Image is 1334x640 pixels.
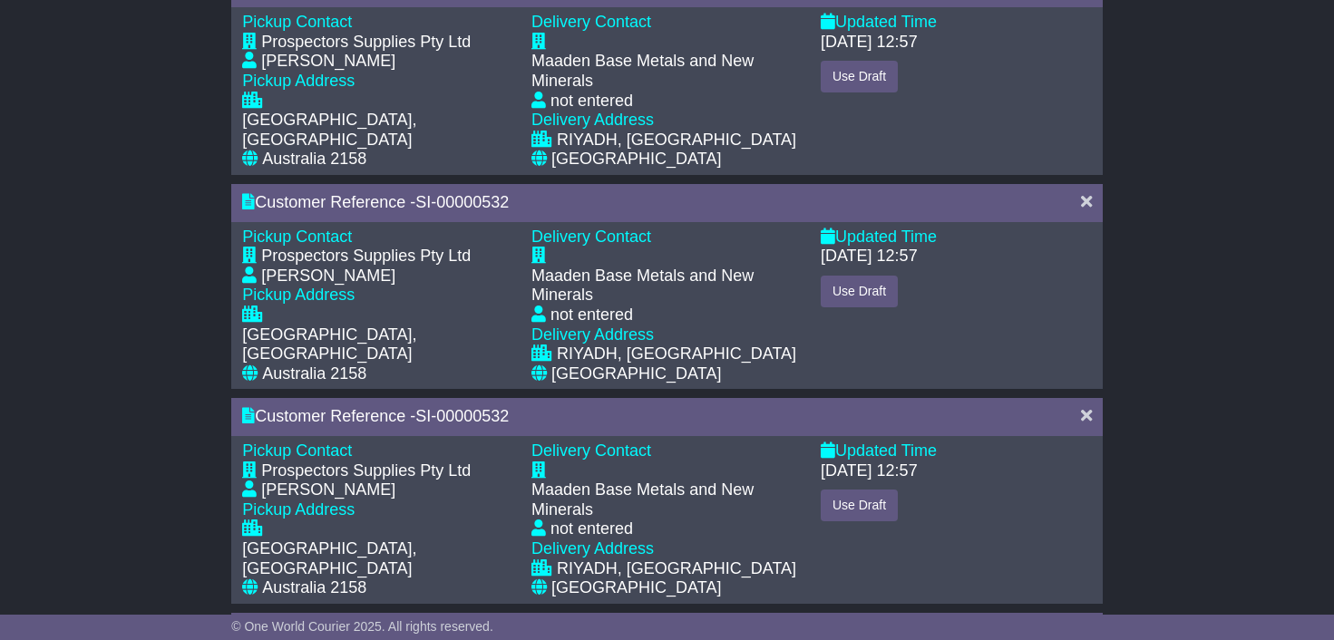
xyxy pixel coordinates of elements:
span: Pickup Address [242,500,355,519]
span: Delivery Contact [531,228,651,246]
div: [DATE] 12:57 [821,461,918,481]
div: Maaden Base Metals and New Minerals [531,52,803,91]
div: [GEOGRAPHIC_DATA], [GEOGRAPHIC_DATA] [242,111,513,150]
span: Pickup Address [242,72,355,90]
div: not entered [550,519,633,539]
div: [PERSON_NAME] [261,480,395,500]
span: Delivery Address [531,539,654,558]
span: © One World Courier 2025. All rights reserved. [231,619,493,634]
div: Maaden Base Metals and New Minerals [531,480,803,519]
span: Pickup Contact [242,13,352,31]
div: Updated Time [821,13,1092,33]
button: Use Draft [821,490,898,521]
div: Maaden Base Metals and New Minerals [531,267,803,305]
span: Delivery Address [531,111,654,129]
div: Prospectors Supplies Pty Ltd [261,33,471,53]
span: Pickup Contact [242,441,352,460]
div: Australia 2158 [262,578,366,598]
div: Customer Reference - [242,407,1063,427]
button: Use Draft [821,276,898,307]
div: Prospectors Supplies Pty Ltd [261,461,471,481]
span: Delivery Address [531,325,654,344]
span: Pickup Address [242,286,355,304]
div: not entered [550,92,633,112]
div: RIYADH, [GEOGRAPHIC_DATA] [557,344,796,364]
span: Delivery Contact [531,441,651,460]
div: RIYADH, [GEOGRAPHIC_DATA] [557,131,796,150]
div: not entered [550,305,633,325]
div: [DATE] 12:57 [821,33,918,53]
div: [GEOGRAPHIC_DATA] [551,364,721,384]
span: SI-00000532 [415,193,509,211]
div: Updated Time [821,441,1092,461]
div: Prospectors Supplies Pty Ltd [261,247,471,267]
div: [PERSON_NAME] [261,52,395,72]
div: Australia 2158 [262,150,366,170]
span: Pickup Contact [242,228,352,246]
div: [PERSON_NAME] [261,267,395,286]
div: [GEOGRAPHIC_DATA] [551,150,721,170]
button: Use Draft [821,61,898,92]
div: [GEOGRAPHIC_DATA], [GEOGRAPHIC_DATA] [242,539,513,578]
div: Australia 2158 [262,364,366,384]
span: Delivery Contact [531,13,651,31]
div: RIYADH, [GEOGRAPHIC_DATA] [557,559,796,579]
div: [DATE] 12:57 [821,247,918,267]
div: [GEOGRAPHIC_DATA], [GEOGRAPHIC_DATA] [242,325,513,364]
div: [GEOGRAPHIC_DATA] [551,578,721,598]
span: SI-00000532 [415,407,509,425]
div: Customer Reference - [242,193,1063,213]
div: Updated Time [821,228,1092,247]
